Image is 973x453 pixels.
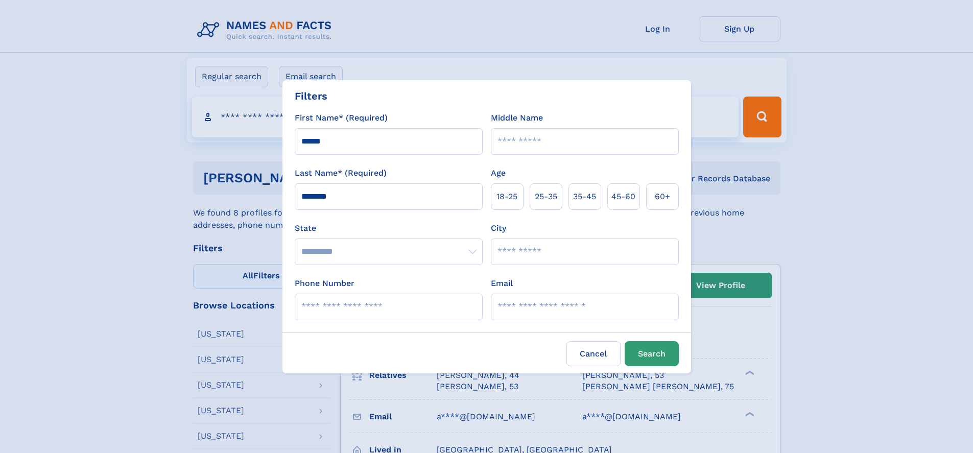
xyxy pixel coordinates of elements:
button: Search [625,341,679,366]
label: Cancel [566,341,621,366]
label: City [491,222,506,234]
span: 25‑35 [535,190,557,203]
span: 35‑45 [573,190,596,203]
label: State [295,222,483,234]
span: 18‑25 [496,190,517,203]
label: Middle Name [491,112,543,124]
span: 60+ [655,190,670,203]
label: Age [491,167,506,179]
span: 45‑60 [611,190,635,203]
label: Last Name* (Required) [295,167,387,179]
label: Email [491,277,513,290]
label: Phone Number [295,277,354,290]
label: First Name* (Required) [295,112,388,124]
div: Filters [295,88,327,104]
